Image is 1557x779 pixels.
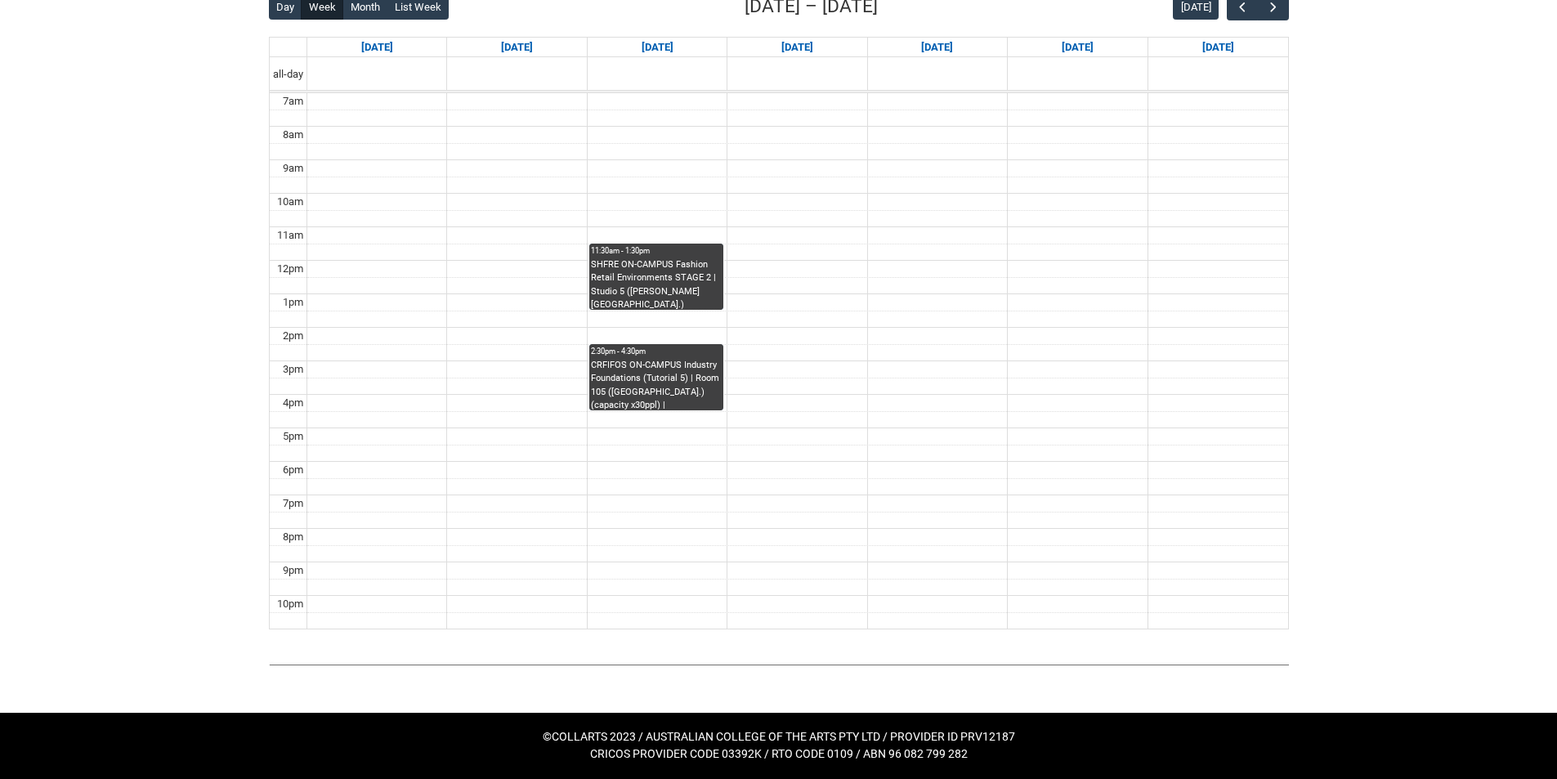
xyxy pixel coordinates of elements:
[280,294,306,311] div: 1pm
[274,227,306,244] div: 11am
[778,38,817,57] a: Go to September 17, 2025
[358,38,396,57] a: Go to September 14, 2025
[498,38,536,57] a: Go to September 15, 2025
[274,261,306,277] div: 12pm
[274,194,306,210] div: 10am
[280,160,306,177] div: 9am
[280,529,306,545] div: 8pm
[1199,38,1237,57] a: Go to September 20, 2025
[274,596,306,612] div: 10pm
[1058,38,1097,57] a: Go to September 19, 2025
[280,328,306,344] div: 2pm
[269,656,1289,673] img: REDU_GREY_LINE
[280,462,306,478] div: 6pm
[591,346,722,357] div: 2:30pm - 4:30pm
[638,38,677,57] a: Go to September 16, 2025
[280,495,306,512] div: 7pm
[591,258,722,310] div: SHFRE ON-CAMPUS Fashion Retail Environments STAGE 2 | Studio 5 ([PERSON_NAME][GEOGRAPHIC_DATA].) ...
[280,127,306,143] div: 8am
[591,359,722,410] div: CRFIFOS ON-CAMPUS Industry Foundations (Tutorial 5) | Room 105 ([GEOGRAPHIC_DATA].) (capacity x30...
[280,93,306,110] div: 7am
[280,428,306,445] div: 5pm
[270,66,306,83] span: all-day
[591,245,722,257] div: 11:30am - 1:30pm
[280,562,306,579] div: 9pm
[918,38,956,57] a: Go to September 18, 2025
[280,361,306,378] div: 3pm
[280,395,306,411] div: 4pm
